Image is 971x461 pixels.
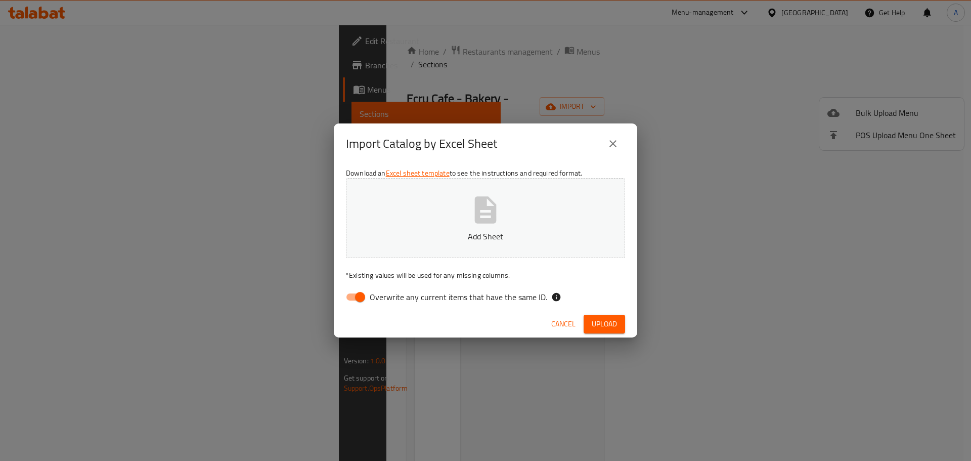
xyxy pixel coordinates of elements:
[362,230,609,242] p: Add Sheet
[334,164,637,311] div: Download an to see the instructions and required format.
[592,318,617,330] span: Upload
[346,136,497,152] h2: Import Catalog by Excel Sheet
[551,292,561,302] svg: If the overwrite option isn't selected, then the items that match an existing ID will be ignored ...
[551,318,576,330] span: Cancel
[370,291,547,303] span: Overwrite any current items that have the same ID.
[386,166,450,180] a: Excel sheet template
[346,178,625,258] button: Add Sheet
[547,315,580,333] button: Cancel
[584,315,625,333] button: Upload
[346,270,625,280] p: Existing values will be used for any missing columns.
[601,132,625,156] button: close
